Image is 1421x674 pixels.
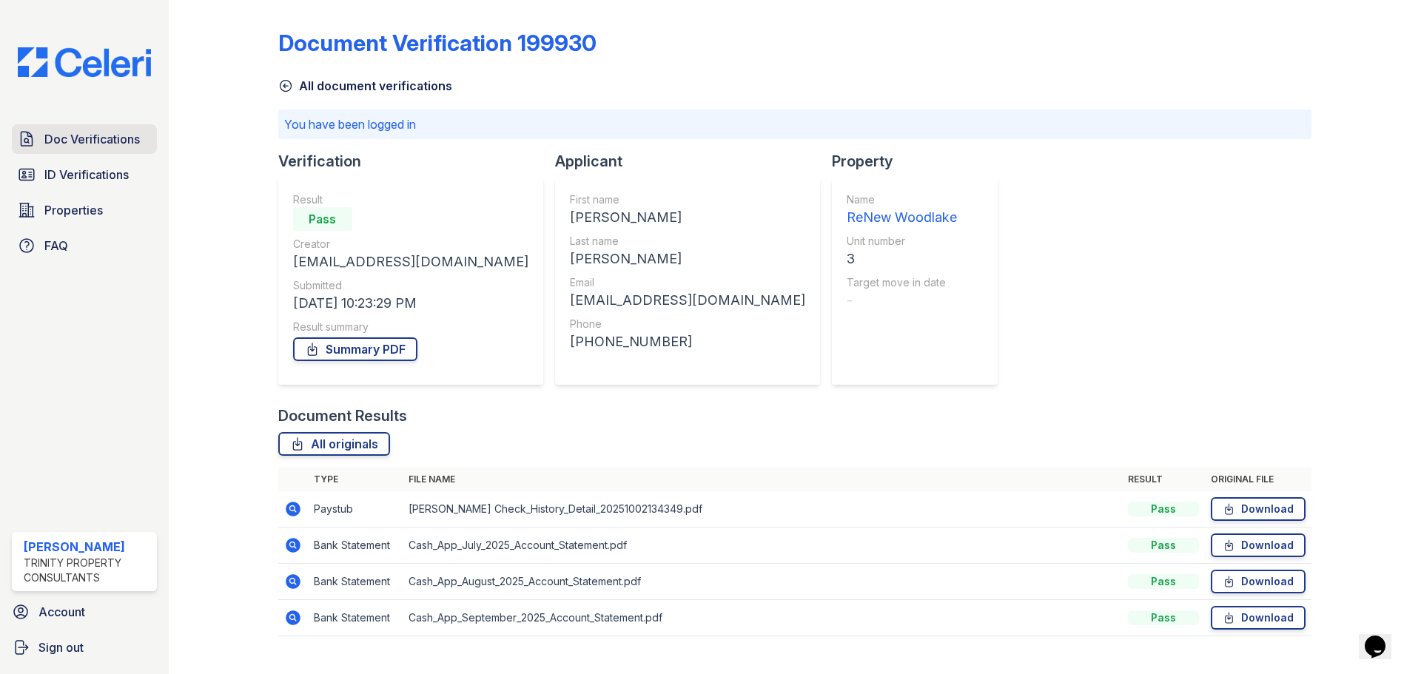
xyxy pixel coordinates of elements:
div: [DATE] 10:23:29 PM [293,293,528,314]
div: First name [570,192,805,207]
span: Sign out [38,638,84,656]
a: All document verifications [278,77,452,95]
iframe: chat widget [1359,615,1406,659]
div: Pass [293,207,352,231]
div: Unit number [847,234,957,249]
div: [EMAIL_ADDRESS][DOMAIN_NAME] [570,290,805,311]
div: [PHONE_NUMBER] [570,331,805,352]
th: Type [308,468,403,491]
span: Properties [44,201,103,219]
div: [PERSON_NAME] [570,207,805,228]
a: Doc Verifications [12,124,157,154]
td: Bank Statement [308,528,403,564]
td: Paystub [308,491,403,528]
div: Creator [293,237,528,252]
div: Pass [1128,538,1199,553]
div: Submitted [293,278,528,293]
td: Cash_App_August_2025_Account_Statement.pdf [403,564,1122,600]
div: Target move in date [847,275,957,290]
div: - [847,290,957,311]
th: Result [1122,468,1205,491]
div: Pass [1128,574,1199,589]
a: Sign out [6,633,163,662]
td: Bank Statement [308,564,403,600]
span: Account [38,603,85,621]
a: ID Verifications [12,160,157,189]
a: All originals [278,432,390,456]
div: Name [847,192,957,207]
img: CE_Logo_Blue-a8612792a0a2168367f1c8372b55b34899dd931a85d93a1a3d3e32e68fde9ad4.png [6,47,163,77]
div: 3 [847,249,957,269]
div: [PERSON_NAME] [570,249,805,269]
div: Last name [570,234,805,249]
div: Pass [1128,610,1199,625]
th: File name [403,468,1122,491]
p: You have been logged in [284,115,1306,133]
div: [EMAIL_ADDRESS][DOMAIN_NAME] [293,252,528,272]
div: Document Results [278,405,407,426]
a: Download [1211,533,1306,557]
span: Doc Verifications [44,130,140,148]
div: Verification [278,151,555,172]
a: Summary PDF [293,337,417,361]
a: Download [1211,497,1306,521]
div: Phone [570,317,805,331]
div: ReNew Woodlake [847,207,957,228]
div: Applicant [555,151,832,172]
div: Email [570,275,805,290]
a: Download [1211,570,1306,593]
td: Cash_App_September_2025_Account_Statement.pdf [403,600,1122,636]
a: FAQ [12,231,157,260]
td: [PERSON_NAME] Check_History_Detail_20251002134349.pdf [403,491,1122,528]
div: Pass [1128,502,1199,516]
a: Account [6,597,163,627]
div: Result summary [293,320,528,334]
div: Property [832,151,1010,172]
div: Result [293,192,528,207]
a: Name ReNew Woodlake [847,192,957,228]
span: FAQ [44,237,68,255]
td: Bank Statement [308,600,403,636]
span: ID Verifications [44,166,129,183]
a: Download [1211,606,1306,630]
td: Cash_App_July_2025_Account_Statement.pdf [403,528,1122,564]
div: Document Verification 199930 [278,30,597,56]
a: Properties [12,195,157,225]
div: [PERSON_NAME] [24,538,151,556]
th: Original file [1205,468,1311,491]
div: Trinity Property Consultants [24,556,151,585]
